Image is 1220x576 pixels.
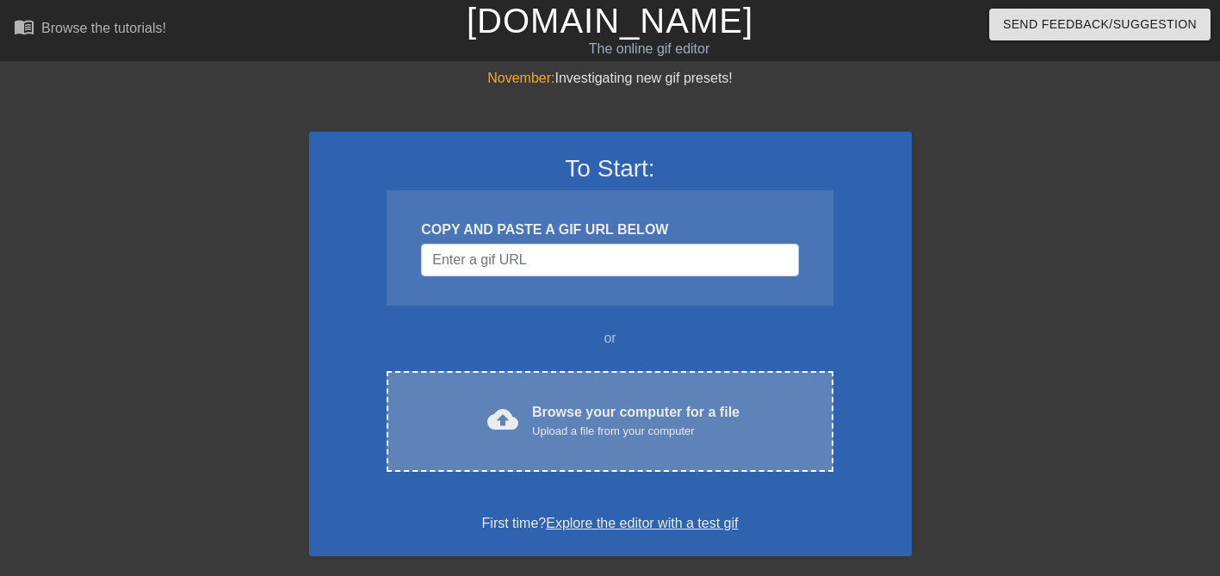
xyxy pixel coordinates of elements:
span: November: [487,71,554,85]
div: COPY AND PASTE A GIF URL BELOW [421,220,798,240]
h3: To Start: [331,154,889,183]
div: or [354,328,867,349]
input: Username [421,244,798,276]
div: Browse the tutorials! [41,21,166,35]
div: The online gif editor [415,39,882,59]
a: [DOMAIN_NAME] [467,2,753,40]
span: Send Feedback/Suggestion [1003,14,1197,35]
a: Browse the tutorials! [14,16,166,43]
a: Explore the editor with a test gif [546,516,738,530]
div: Investigating new gif presets! [309,68,912,89]
div: Upload a file from your computer [532,423,740,440]
button: Send Feedback/Suggestion [989,9,1211,40]
span: cloud_upload [487,404,518,435]
div: First time? [331,513,889,534]
div: Browse your computer for a file [532,402,740,440]
span: menu_book [14,16,34,37]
